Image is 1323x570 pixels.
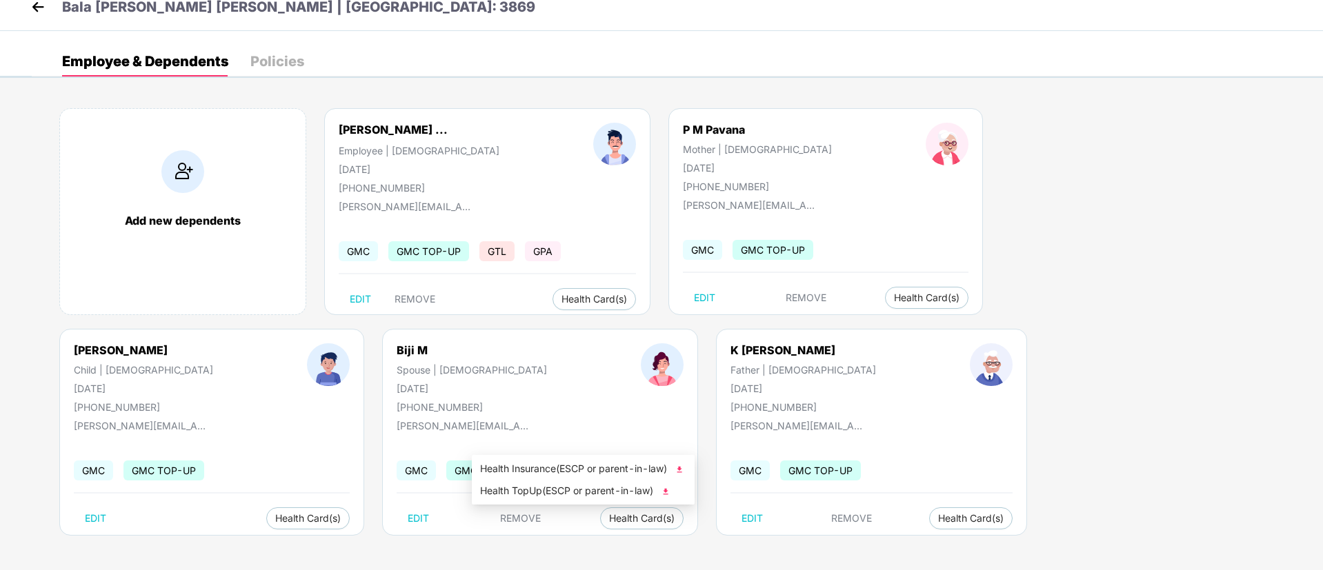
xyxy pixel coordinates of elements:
span: EDIT [408,513,429,524]
div: Policies [250,54,304,68]
div: Biji M [397,343,547,357]
div: [PERSON_NAME] [74,343,213,357]
button: REMOVE [775,287,837,309]
div: [PHONE_NUMBER] [683,181,832,192]
span: GMC [730,460,770,480]
span: Health Card(s) [275,515,341,522]
span: REMOVE [395,294,435,305]
span: GMC [74,460,113,480]
button: REMOVE [384,288,446,310]
div: [DATE] [339,163,499,175]
span: Health Card(s) [609,515,675,522]
div: [DATE] [74,383,213,394]
span: GTL [479,241,515,261]
span: GMC TOP-UP [780,460,861,480]
div: Mother | [DEMOGRAPHIC_DATA] [683,143,832,155]
div: [PHONE_NUMBER] [339,182,499,194]
div: [PERSON_NAME][EMAIL_ADDRESS][DOMAIN_NAME] [74,420,212,431]
div: P M Pavana [683,123,832,136]
span: Health TopUp(ESCP or parent-in-law) [480,483,686,498]
span: GMC TOP-UP [733,240,813,260]
button: Health Card(s) [885,287,968,309]
button: Health Card(s) [266,507,350,529]
img: addIcon [161,150,204,193]
div: [PHONE_NUMBER] [397,401,547,413]
div: [PHONE_NUMBER] [74,401,213,413]
div: Spouse | [DEMOGRAPHIC_DATA] [397,364,547,376]
div: Father | [DEMOGRAPHIC_DATA] [730,364,876,376]
div: Employee | [DEMOGRAPHIC_DATA] [339,145,499,156]
div: Employee & Dependents [62,54,228,68]
div: [DATE] [683,162,832,174]
span: REMOVE [500,513,541,524]
div: [PERSON_NAME][EMAIL_ADDRESS][DOMAIN_NAME] [730,420,868,431]
div: K [PERSON_NAME] [730,343,876,357]
button: Health Card(s) [600,507,684,529]
div: [PERSON_NAME][EMAIL_ADDRESS][DOMAIN_NAME] [339,201,477,212]
button: REMOVE [820,507,883,529]
img: svg+xml;base64,PHN2ZyB4bWxucz0iaHR0cDovL3d3dy53My5vcmcvMjAwMC9zdmciIHhtbG5zOnhsaW5rPSJodHRwOi8vd3... [659,485,673,498]
img: profileImage [593,123,636,165]
span: REMOVE [831,513,872,524]
img: profileImage [926,123,968,165]
button: Health Card(s) [553,288,636,310]
button: REMOVE [489,507,552,529]
div: [DATE] [730,383,876,394]
button: EDIT [683,287,726,309]
img: profileImage [970,343,1013,386]
span: GMC TOP-UP [446,460,527,480]
img: svg+xml;base64,PHN2ZyB4bWxucz0iaHR0cDovL3d3dy53My5vcmcvMjAwMC9zdmciIHhtbG5zOnhsaW5rPSJodHRwOi8vd3... [673,462,686,476]
span: GMC TOP-UP [123,460,204,480]
span: EDIT [742,513,763,524]
img: profileImage [307,343,350,386]
span: EDIT [350,294,371,305]
button: Health Card(s) [929,507,1013,529]
div: [PERSON_NAME] ... [339,123,448,136]
div: Child | [DEMOGRAPHIC_DATA] [74,364,213,376]
div: [PHONE_NUMBER] [730,401,876,413]
span: Health Insurance(ESCP or parent-in-law) [480,461,686,476]
span: EDIT [694,292,715,303]
img: profileImage [641,343,684,386]
button: EDIT [397,507,440,529]
span: GMC [683,240,722,260]
span: REMOVE [786,292,826,303]
div: [PERSON_NAME][EMAIL_ADDRESS][DOMAIN_NAME] [397,420,535,431]
span: GMC [397,460,436,480]
span: Health Card(s) [938,515,1004,522]
span: GMC TOP-UP [388,241,469,261]
span: Health Card(s) [894,294,959,301]
span: GPA [525,241,561,261]
div: Add new dependents [74,214,292,227]
button: EDIT [74,507,117,529]
span: EDIT [85,513,106,524]
span: Health Card(s) [561,296,627,303]
div: [DATE] [397,383,547,394]
button: EDIT [339,288,382,310]
button: EDIT [730,507,774,529]
span: GMC [339,241,378,261]
div: [PERSON_NAME][EMAIL_ADDRESS][DOMAIN_NAME] [683,199,821,211]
